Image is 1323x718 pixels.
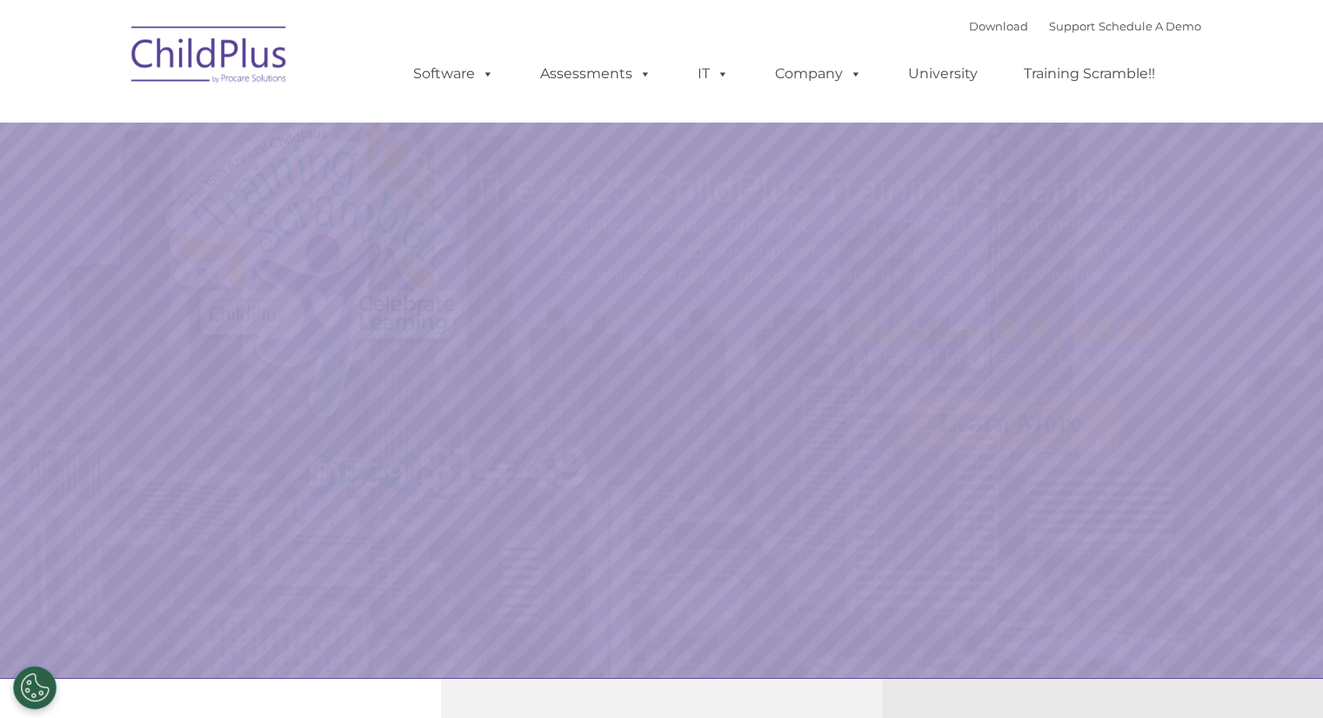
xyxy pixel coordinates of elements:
a: Learn More [899,394,1120,452]
img: ChildPlus by Procare Solutions [123,14,297,101]
button: Cookies Settings [13,666,57,709]
a: Assessments [523,57,669,91]
a: Download [969,19,1028,33]
a: IT [680,57,746,91]
a: Company [758,57,879,91]
a: Training Scramble!! [1006,57,1173,91]
a: Schedule A Demo [1099,19,1201,33]
font: | [969,19,1201,33]
a: University [891,57,995,91]
a: Software [396,57,511,91]
a: Support [1049,19,1095,33]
